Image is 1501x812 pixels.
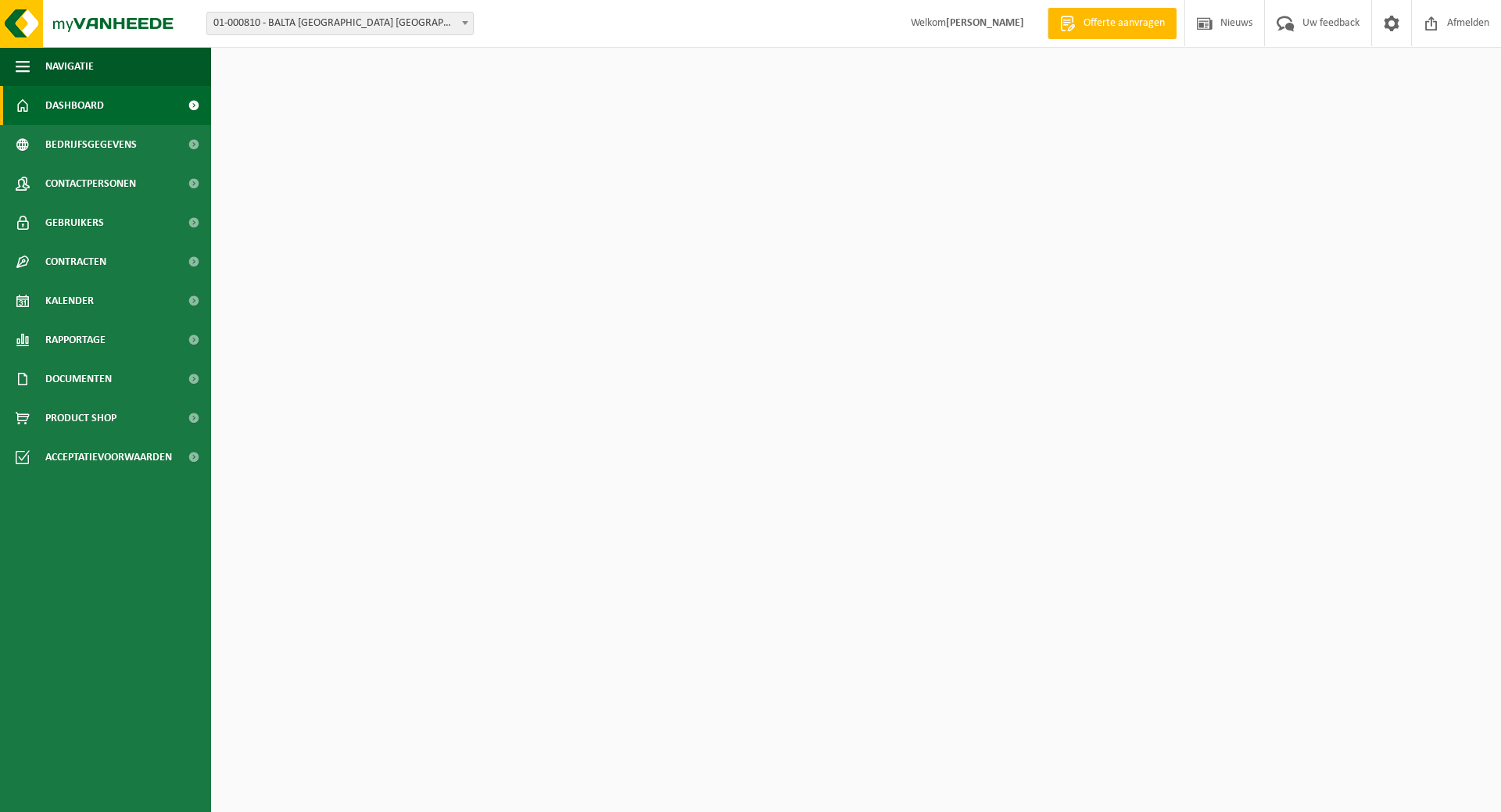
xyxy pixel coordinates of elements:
span: Contactpersonen [45,164,136,203]
span: 01-000810 - BALTA OUDENAARDE NV - OUDENAARDE [207,13,473,34]
span: Contracten [45,242,106,281]
span: Documenten [45,359,112,399]
span: 01-000810 - BALTA OUDENAARDE NV - OUDENAARDE [206,12,474,35]
span: Kalender [45,281,94,320]
strong: [PERSON_NAME] [946,17,1024,29]
span: Bedrijfsgegevens [45,125,137,164]
span: Offerte aanvragen [1080,16,1169,31]
span: Rapportage [45,320,106,359]
span: Acceptatievoorwaarden [45,438,172,477]
span: Product Shop [45,399,116,438]
a: Offerte aanvragen [1048,8,1177,39]
span: Dashboard [45,86,104,125]
span: Gebruikers [45,203,104,242]
span: Navigatie [45,47,94,86]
